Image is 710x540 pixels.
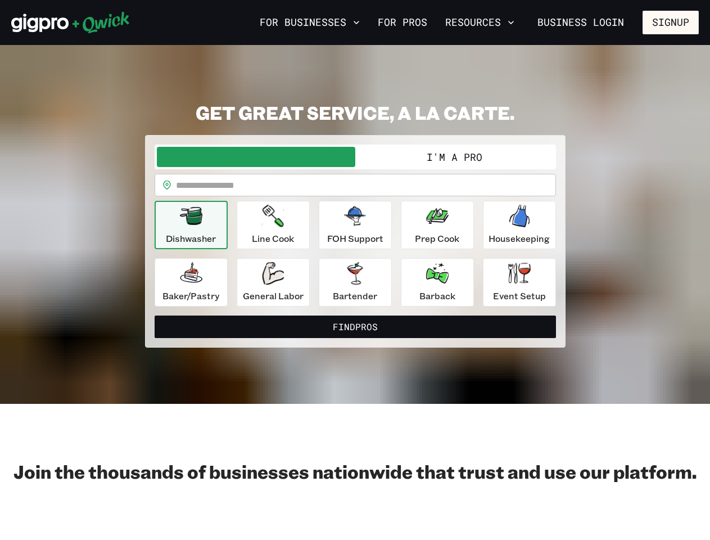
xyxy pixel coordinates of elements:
button: Signup [643,11,699,34]
button: Prep Cook [401,201,474,249]
button: I'm a Pro [355,147,554,167]
p: Bartender [333,289,377,303]
p: General Labor [243,289,304,303]
button: Bartender [319,258,392,307]
button: I'm a Business [157,147,355,167]
button: FindPros [155,316,556,338]
button: Line Cook [237,201,310,249]
button: General Labor [237,258,310,307]
button: Housekeeping [483,201,556,249]
button: For Businesses [255,13,364,32]
a: For Pros [373,13,432,32]
p: Housekeeping [489,232,550,245]
button: Resources [441,13,519,32]
button: Baker/Pastry [155,258,228,307]
button: Event Setup [483,258,556,307]
p: Barback [419,289,455,303]
p: Dishwasher [166,232,216,245]
a: Business Login [528,11,634,34]
button: FOH Support [319,201,392,249]
p: FOH Support [327,232,383,245]
p: Baker/Pastry [162,289,219,303]
p: Event Setup [493,289,546,303]
p: Prep Cook [415,232,459,245]
button: Barback [401,258,474,307]
button: Dishwasher [155,201,228,249]
p: Line Cook [252,232,294,245]
h2: Join the thousands of businesses nationwide that trust and use our platform. [11,460,699,483]
h2: GET GREAT SERVICE, A LA CARTE. [145,101,566,124]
